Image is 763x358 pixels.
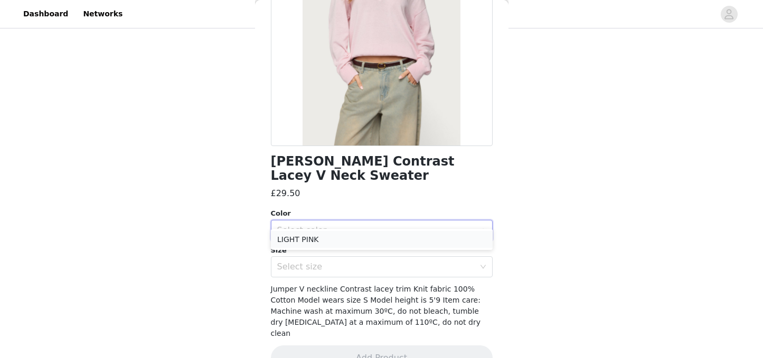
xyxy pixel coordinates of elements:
span: Jumper V neckline Contrast lacey trim Knit fabric 100% Cotton Model wears size S Model height is ... [271,285,481,337]
div: avatar [724,6,734,23]
h1: [PERSON_NAME] Contrast Lacey V Neck Sweater [271,154,493,183]
div: Size [271,245,493,256]
a: Dashboard [17,2,74,26]
i: icon: down [480,264,486,271]
i: icon: down [480,227,486,235]
a: Networks [77,2,129,26]
div: Color [271,208,493,219]
h3: £29.50 [271,187,300,200]
div: Select size [277,262,475,272]
div: Select color [277,225,475,236]
li: LIGHT PINK [271,231,493,248]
